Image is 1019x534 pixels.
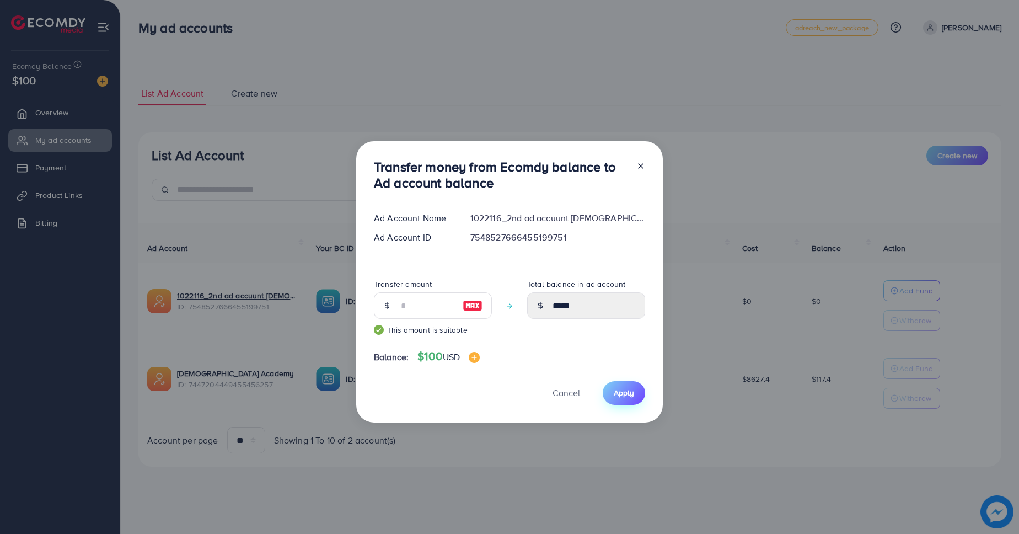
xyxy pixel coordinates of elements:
h4: $100 [417,350,480,364]
span: Cancel [553,387,580,399]
img: image [463,299,482,312]
img: image [469,352,480,363]
span: Apply [614,387,634,398]
label: Transfer amount [374,279,432,290]
div: 1022116_2nd ad accuunt [DEMOGRAPHIC_DATA] [462,212,654,225]
button: Apply [603,381,645,405]
span: USD [443,351,460,363]
label: Total balance in ad account [527,279,625,290]
div: Ad Account Name [365,212,462,225]
img: guide [374,325,384,335]
h3: Transfer money from Ecomdy balance to Ad account balance [374,159,628,191]
small: This amount is suitable [374,324,492,335]
div: 7548527666455199751 [462,231,654,244]
button: Cancel [539,381,594,405]
div: Ad Account ID [365,231,462,244]
span: Balance: [374,351,409,364]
